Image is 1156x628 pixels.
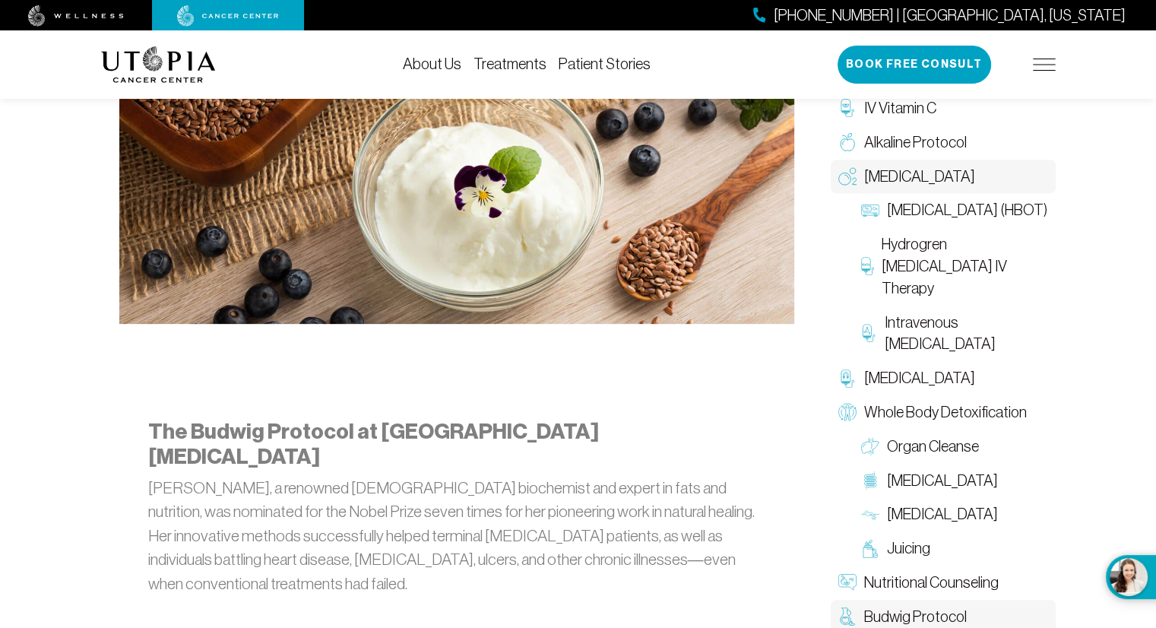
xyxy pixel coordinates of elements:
a: [MEDICAL_DATA] [854,464,1056,498]
img: icon-hamburger [1033,59,1056,71]
img: Lymphatic Massage [861,506,879,524]
img: Organ Cleanse [861,437,879,455]
a: Hydrogren [MEDICAL_DATA] IV Therapy [854,227,1056,305]
span: [MEDICAL_DATA] (HBOT) [887,199,1047,221]
span: Juicing [887,538,930,560]
button: Book Free Consult [838,46,991,84]
img: Hydrogren Peroxide IV Therapy [861,257,874,275]
a: [MEDICAL_DATA] (HBOT) [854,193,1056,227]
a: [PHONE_NUMBER] | [GEOGRAPHIC_DATA], [US_STATE] [753,5,1126,27]
p: [PERSON_NAME], a renowned [DEMOGRAPHIC_DATA] biochemist and expert in fats and nutrition, was nom... [148,476,765,596]
span: [MEDICAL_DATA] [887,503,998,525]
img: Colon Therapy [861,471,879,490]
img: wellness [28,5,124,27]
a: [MEDICAL_DATA] [854,497,1056,531]
span: [MEDICAL_DATA] [864,367,975,389]
a: Patient Stories [559,56,651,72]
span: [MEDICAL_DATA] [864,166,975,188]
img: Whole Body Detoxification [838,403,857,421]
span: [PHONE_NUMBER] | [GEOGRAPHIC_DATA], [US_STATE] [774,5,1126,27]
span: [MEDICAL_DATA] [887,470,998,492]
a: Nutritional Counseling [831,566,1056,600]
img: Alkaline Protocol [838,133,857,151]
a: [MEDICAL_DATA] [831,160,1056,194]
img: Intravenous Ozone Therapy [861,324,877,342]
a: Juicing [854,531,1056,566]
span: Nutritional Counseling [864,572,999,594]
a: Treatments [473,56,546,72]
span: Alkaline Protocol [864,132,967,154]
img: Juicing [861,540,879,558]
span: Intravenous [MEDICAL_DATA] [884,312,1047,356]
span: Hydrogren [MEDICAL_DATA] IV Therapy [882,233,1048,299]
span: Budwig Protocol [864,606,967,628]
img: Oxygen Therapy [838,167,857,186]
img: IV Vitamin C [838,99,857,117]
a: [MEDICAL_DATA] [831,361,1056,395]
a: Whole Body Detoxification [831,395,1056,430]
a: IV Vitamin C [831,91,1056,125]
a: About Us [403,56,461,72]
img: cancer center [177,5,279,27]
img: Nutritional Counseling [838,573,857,592]
img: Chelation Therapy [838,370,857,388]
a: Intravenous [MEDICAL_DATA] [854,306,1056,362]
a: Organ Cleanse [854,430,1056,464]
a: Alkaline Protocol [831,125,1056,160]
span: IV Vitamin C [864,97,936,119]
img: Budwig Protocol [838,607,857,626]
img: Hyperbaric Oxygen Therapy (HBOT) [861,201,879,220]
strong: The Budwig Protocol at [GEOGRAPHIC_DATA][MEDICAL_DATA] [148,419,599,470]
span: Organ Cleanse [887,436,979,458]
span: Whole Body Detoxification [864,401,1027,423]
img: logo [101,46,216,83]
